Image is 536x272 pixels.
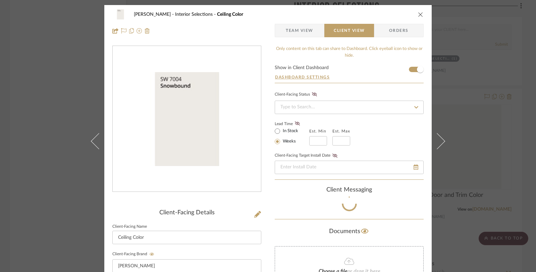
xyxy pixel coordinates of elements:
button: Lead Time [293,120,302,127]
input: Enter Client-Facing Item Name [112,231,261,244]
button: close [418,11,424,17]
label: Client-Facing Target Install Date [275,153,339,158]
img: Remove from project [145,28,150,34]
span: Team View [286,24,313,37]
div: client Messaging [275,186,424,194]
button: Client-Facing Brand [147,252,156,257]
input: Type to Search… [275,101,424,114]
label: Client-Facing Name [112,225,147,228]
span: Orders [382,24,416,37]
label: Est. Min [309,129,326,133]
span: [PERSON_NAME] [134,12,175,17]
span: Client View [334,24,365,37]
label: Lead Time [275,121,309,127]
div: 0 [113,72,261,166]
button: Client-Facing Target Install Date [330,153,339,158]
mat-radio-group: Select item type [275,127,309,146]
span: Interior Selections [175,12,217,17]
div: Documents [275,226,424,237]
label: In Stock [281,128,298,134]
span: Ceiling Color [217,12,243,17]
div: Client-Facing Details [112,209,261,217]
button: Dashboard Settings [275,74,330,80]
label: Client-Facing Brand [112,252,156,257]
img: 57bdfa46-91b6-45ca-8ab9-f9262cd263a3_48x40.jpg [112,8,128,21]
div: Client-Facing Status [275,91,319,98]
label: Est. Max [332,129,350,133]
input: Enter Install Date [275,161,424,174]
label: Weeks [281,139,296,145]
div: Only content on this tab can share to Dashboard. Click eyeball icon to show or hide. [275,46,424,59]
img: 57bdfa46-91b6-45ca-8ab9-f9262cd263a3_436x436.jpg [113,72,261,166]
